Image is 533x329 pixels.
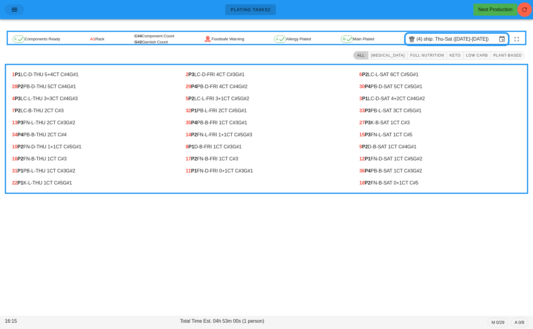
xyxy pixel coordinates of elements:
span: Low Carb [466,53,488,57]
span: 13 [12,120,17,125]
div: PB-L-SAT 3 CT C#5 [359,108,521,113]
span: 2 [186,72,189,77]
b: P2 [191,132,197,137]
b: P1 [191,108,197,113]
span: 14 [186,132,191,137]
span: 6 [359,72,362,77]
b: P1 [362,96,368,101]
div: Total Time Est. 04h 53m 00s (1 person) [179,316,354,328]
span: G#1 [412,108,421,113]
span: Plant-Based [493,53,522,57]
span: 15 [359,132,365,137]
div: Components Ready Rack Foodsafe Warning Allergy Plated Main Plated [8,32,525,46]
span: G#1 [72,144,81,149]
span: G#2 [416,96,425,101]
b: P3 [365,132,371,137]
span: 10 [12,144,17,149]
b: P3 [15,96,21,101]
span: K [14,37,23,41]
b: P1 [15,72,21,77]
b: P1 [17,180,23,185]
b: P2 [189,96,195,101]
b: P2 [365,180,371,185]
div: LC-L-SAT 6 CT C#5 [359,72,521,77]
b: P2 [17,156,23,161]
span: 5 [186,96,189,101]
div: FN-L-FRI 1 CT C#5 [186,132,348,138]
div: PB-B-SAT 1 CT C#3 [359,168,521,174]
div: (4) [416,36,424,42]
div: FN-D-SAT 1 CT C#5 [359,156,521,162]
b: P3 [365,120,371,125]
b: P2 [191,156,197,161]
span: G#3 [69,96,78,101]
span: 3 [359,96,362,101]
span: G#1 [232,144,242,149]
div: 16:15 [4,316,179,328]
span: +4 [47,72,53,77]
span: G#2 [66,168,75,173]
span: Plating Tasks2 [230,7,271,12]
span: 4 [12,96,15,101]
div: LC-D-THU 5 CT C#4 [12,72,174,77]
span: +1 [396,180,402,185]
span: G#1 [238,120,247,125]
span: 17 [186,156,191,161]
button: Low Carb [463,51,491,60]
b: P3 [189,72,195,77]
span: 34 [12,132,17,137]
div: K-L-THU 1 CT C#5 [12,180,174,186]
span: 18 [359,180,365,185]
span: G#1 [413,84,422,89]
span: 16 [12,156,17,161]
b: P3 [365,108,371,113]
span: G#1 [244,168,253,173]
span: 1 [12,72,15,77]
span: +1 [218,96,223,101]
div: FN-B-THU 1 CT C#3 [12,156,174,162]
span: 27 [359,120,365,125]
b: P2 [362,72,368,77]
span: G#2 [413,156,422,161]
b: P4 [365,168,371,173]
b: P2 [17,84,23,89]
b: P1 [189,144,195,149]
span: 31 [12,168,17,173]
div: Next Production [478,6,513,13]
div: FN-L-SAT 1 CT C#5 [359,132,521,138]
b: P1 [365,156,371,161]
div: PB-D-FRI 4 CT C#4 [186,84,348,89]
span: G#2 [240,96,249,101]
b: P2 [15,108,21,113]
span: G#2 [238,84,248,89]
span: G#1 [410,72,419,77]
div: FN-D-THU 1 CT C#5 [12,144,174,150]
span: 12 [359,156,365,161]
span: A 0/8 [515,318,524,327]
div: FN-L-THU 2 CT C#3 [12,120,174,126]
span: 29 [186,84,191,89]
div: FN-B-SAT 0 CT C#5 [359,180,521,186]
span: +1 [221,132,226,137]
span: M [343,37,351,41]
span: 8 [186,144,189,149]
button: All [353,51,368,60]
button: [MEDICAL_DATA] [368,51,407,60]
span: 30 [359,84,365,89]
b: P1 [191,168,197,173]
div: FN-B-FRI 1 CT C#3 [186,156,348,162]
span: +3 [47,96,52,101]
div: PB-L-THU 1 CT C#3 [12,168,174,174]
span: G#1 [69,72,78,77]
span: 28 [12,84,17,89]
span: G#1 [235,72,245,77]
div: D-B-FRI 1 CT C#3 [186,144,348,150]
b: P4 [17,132,23,137]
div: PB-D-THU 5 CT C#4 [12,84,174,89]
span: G#2 [134,40,142,44]
span: 22 [12,180,17,185]
b: P2 [362,144,368,149]
div: LC-L-THU 3 CT C#4 [12,96,174,101]
button: Plant-Based [491,51,525,60]
div: PB-B-FRI 1 CT C#3 [186,120,348,126]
